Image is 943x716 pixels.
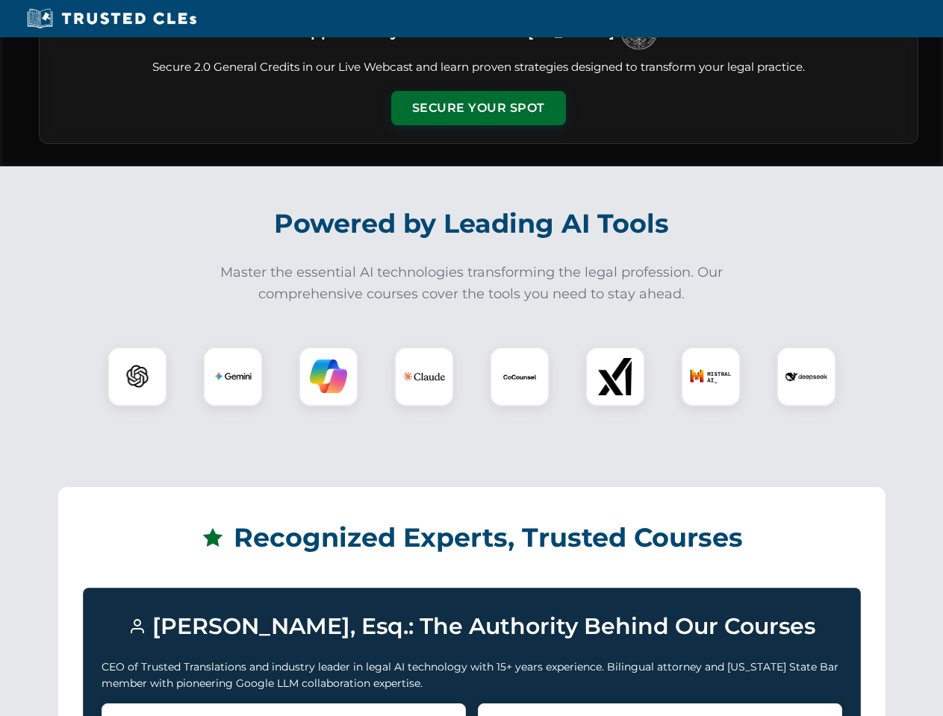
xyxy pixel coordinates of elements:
[58,198,886,250] h2: Powered by Leading AI Tools
[83,512,861,564] h2: Recognized Experts, Trusted Courses
[597,358,634,395] img: xAI Logo
[203,347,263,406] div: Gemini
[391,91,566,125] button: Secure Your Spot
[785,356,827,398] img: DeepSeek Logo
[690,356,732,398] img: Mistral AI Logo
[22,7,201,30] img: Trusted CLEs
[394,347,454,406] div: Claude
[777,347,836,406] div: DeepSeek
[501,358,538,395] img: CoCounsel Logo
[310,358,347,395] img: Copilot Logo
[102,659,842,692] p: CEO of Trusted Translations and industry leader in legal AI technology with 15+ years experience....
[299,347,358,406] div: Copilot
[108,347,167,406] div: ChatGPT
[102,606,842,647] h3: [PERSON_NAME], Esq.: The Authority Behind Our Courses
[57,59,900,76] p: Secure 2.0 General Credits in our Live Webcast and learn proven strategies designed to transform ...
[585,347,645,406] div: xAI
[116,355,159,398] img: ChatGPT Logo
[681,347,741,406] div: Mistral AI
[214,358,252,395] img: Gemini Logo
[403,356,445,398] img: Claude Logo
[490,347,550,406] div: CoCounsel
[211,262,733,305] p: Master the essential AI technologies transforming the legal profession. Our comprehensive courses...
